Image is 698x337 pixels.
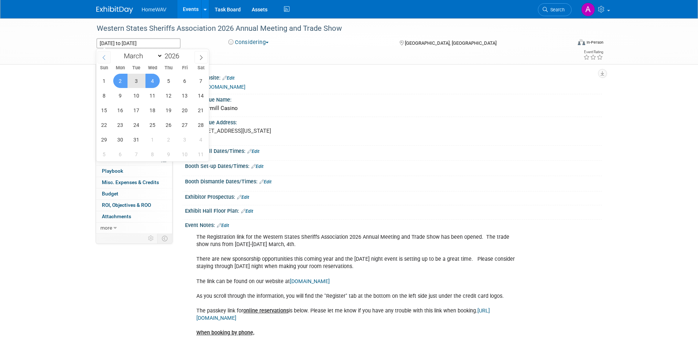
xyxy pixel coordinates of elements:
span: Wed [144,66,160,70]
span: March 17, 2026 [129,103,144,117]
input: Year [163,52,185,60]
img: ExhibitDay [96,6,133,14]
span: March 19, 2026 [162,103,176,117]
a: Edit [237,195,249,200]
span: March 26, 2026 [162,118,176,132]
span: Mon [112,66,128,70]
span: March 4, 2026 [145,74,160,88]
a: [DOMAIN_NAME] [290,278,330,285]
div: Exhibitor Prospectus: [185,191,602,201]
span: Sat [193,66,209,70]
a: Asset Reservations [96,109,172,120]
span: ROI, Objectives & ROO [102,202,151,208]
span: April 7, 2026 [129,147,144,161]
a: Booth [96,76,172,87]
u: online reservations [243,308,289,314]
a: Shipments [96,132,172,143]
a: Playbook [96,166,172,177]
a: Misc. Expenses & Credits [96,177,172,188]
a: Edit [217,223,229,228]
span: Fri [177,66,193,70]
img: Format-Inperson.png [578,39,585,45]
select: Month [121,51,163,61]
a: Edit [222,76,234,81]
span: April 11, 2026 [194,147,208,161]
span: Sun [96,66,112,70]
div: Booth Set-up Dates/Times: [185,161,602,170]
pre: [STREET_ADDRESS][US_STATE] [193,128,351,134]
span: March 3, 2026 [129,74,144,88]
div: Exhibit Hall Dates/Times: [185,146,602,155]
span: March 6, 2026 [178,74,192,88]
span: March 7, 2026 [194,74,208,88]
span: March 2, 2026 [113,74,128,88]
a: Search [538,3,572,16]
td: Personalize Event Tab Strip [145,234,158,243]
span: Attachments [102,213,131,219]
span: Playbook [102,168,123,174]
span: April 10, 2026 [178,147,192,161]
span: March 14, 2026 [194,88,208,103]
div: Event Venue Name: [185,94,602,103]
span: March 25, 2026 [145,118,160,132]
span: April 4, 2026 [194,132,208,147]
span: March 15, 2026 [97,103,111,117]
span: Tue [128,66,144,70]
span: March 21, 2026 [194,103,208,117]
span: March 30, 2026 [113,132,128,147]
span: March 11, 2026 [145,88,160,103]
span: March 27, 2026 [178,118,192,132]
span: March 5, 2026 [162,74,176,88]
span: March 12, 2026 [162,88,176,103]
a: Sponsorships [96,143,172,154]
span: Misc. Expenses & Credits [102,179,159,185]
span: Thu [160,66,177,70]
span: April 8, 2026 [145,147,160,161]
a: Edit [251,164,263,169]
a: ROI, Objectives & ROO [96,200,172,211]
span: March 1, 2026 [97,74,111,88]
a: Travel Reservations [96,98,172,109]
span: March 29, 2026 [97,132,111,147]
div: Event Format [528,38,604,49]
span: HomeWAV [142,7,167,12]
span: Tasks [101,157,114,163]
span: March 28, 2026 [194,118,208,132]
span: April 5, 2026 [97,147,111,161]
span: Budget [102,191,118,197]
span: Search [548,7,565,12]
div: Exhibit Hall Floor Plan: [185,205,602,215]
button: Considering [226,39,272,46]
a: Staff [96,87,172,98]
a: Giveaways [96,121,172,132]
div: Event Notes: [185,220,602,229]
div: Event Venue Address: [185,117,602,126]
a: more [96,223,172,234]
a: Tasks [96,155,172,166]
span: March 16, 2026 [113,103,128,117]
span: March 13, 2026 [178,88,192,103]
span: April 9, 2026 [162,147,176,161]
img: Amanda Jasper [581,3,595,17]
div: In-Person [586,40,603,45]
span: March 20, 2026 [178,103,192,117]
div: Booth Dismantle Dates/Times: [185,176,602,186]
a: Edit [247,149,259,154]
span: March 10, 2026 [129,88,144,103]
div: Event Rating [583,50,603,54]
a: Edit [259,179,272,184]
td: Toggle Event Tabs [157,234,172,243]
a: Event Information [96,64,172,75]
a: Edit [241,209,253,214]
a: [URL][DOMAIN_NAME] [194,84,245,90]
span: March 22, 2026 [97,118,111,132]
span: March 23, 2026 [113,118,128,132]
span: March 24, 2026 [129,118,144,132]
span: March 8, 2026 [97,88,111,103]
div: Peppermill Casino [191,103,597,114]
span: April 2, 2026 [162,132,176,147]
input: Event Start Date - End Date [96,38,181,48]
span: April 1, 2026 [145,132,160,147]
u: When booking by phone, [196,330,254,336]
a: Attachments [96,211,172,222]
